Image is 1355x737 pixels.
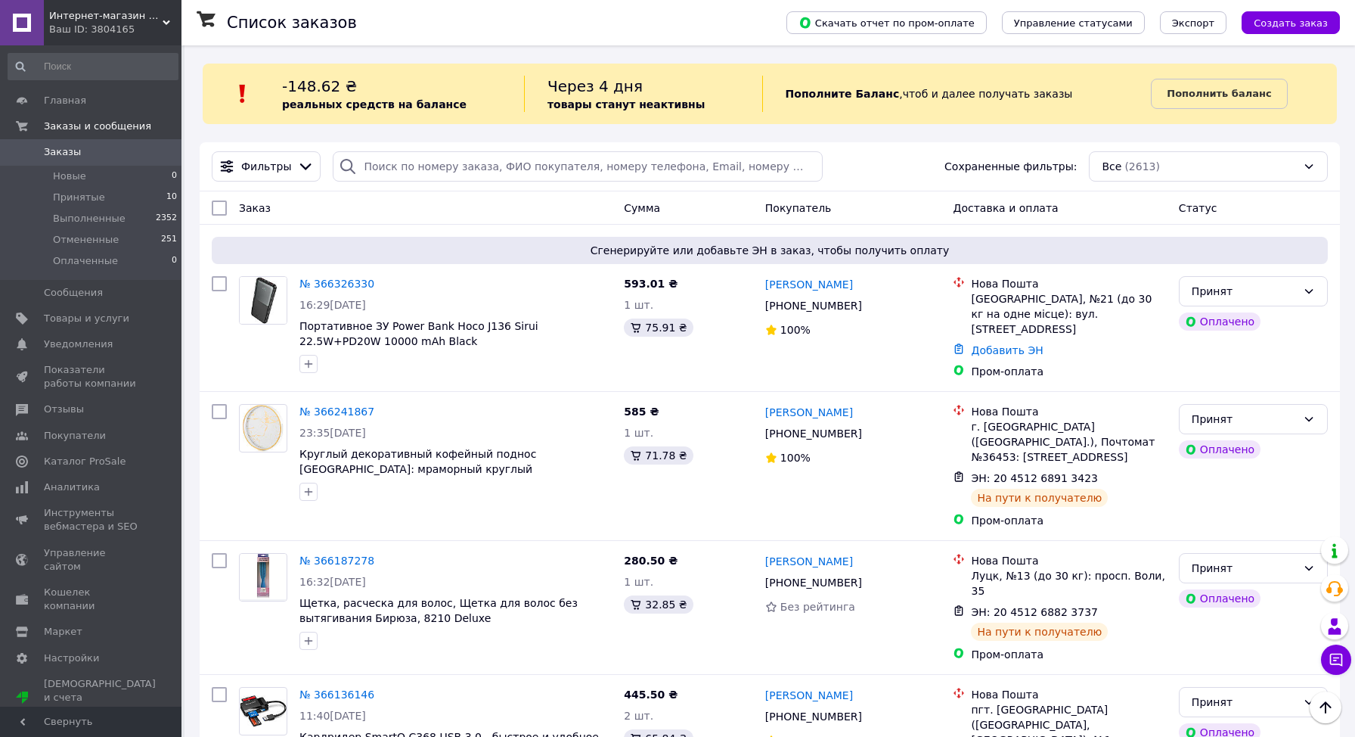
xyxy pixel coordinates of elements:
[765,711,862,723] span: [PHONE_NUMBER]
[299,299,366,311] span: 16:29[DATE]
[44,651,99,665] span: Настройки
[240,695,287,727] img: Фото товару
[44,586,140,613] span: Кошелек компании
[172,169,177,183] span: 0
[765,428,862,440] span: [PHONE_NUMBER]
[971,647,1166,662] div: Пром-оплата
[624,576,653,588] span: 1 шт.
[44,145,81,159] span: Заказы
[1254,17,1328,29] span: Создать заказ
[218,243,1322,258] span: Сгенерируйте или добавьте ЭН в заказ, чтобы получить оплату
[765,277,853,292] a: [PERSON_NAME]
[8,53,178,80] input: Поиск
[282,77,357,95] span: -148.62 ₴
[44,312,129,325] span: Товары и услуги
[624,299,653,311] span: 1 шт.
[1160,11,1226,34] button: Экспорт
[765,688,853,703] a: [PERSON_NAME]
[299,320,538,347] a: Портативное ЗУ Power Bank Hoco J136 Sirui 22.5W+PD20W 10000 mAh Black
[624,710,653,722] span: 2 шт.
[239,404,287,452] a: Фото товару
[1014,17,1133,29] span: Управление статусами
[44,625,82,639] span: Маркет
[971,568,1166,599] div: Луцк, №13 (до 30 кг): просп. Воли, 35
[798,16,975,30] span: Скачать отчет по пром-оплате
[44,546,140,574] span: Управление сайтом
[762,76,1152,112] div: , чтоб и далее получать заказы
[624,446,693,465] div: 71.78 ₴
[1310,692,1341,723] button: Наверх
[624,278,677,290] span: 593.01 ₴
[299,555,374,567] a: № 366187278
[971,623,1108,641] div: На пути к получателю
[161,233,177,247] span: 251
[1192,694,1297,711] div: Принят
[44,455,126,468] span: Каталог ProSale
[243,405,284,452] img: Фото товару
[53,169,86,183] span: Новые
[299,689,374,701] a: № 366136146
[44,363,140,390] span: Показатели работы компании
[44,506,140,533] span: Инструменты вебмастера и SEO
[1124,160,1160,173] span: (2613)
[172,254,177,268] span: 0
[1242,11,1340,34] button: Создать заказ
[624,555,677,567] span: 280.50 ₴
[299,710,366,722] span: 11:40[DATE]
[1192,411,1297,428] div: Принят
[166,191,177,204] span: 10
[44,94,86,107] span: Главная
[1179,440,1260,459] div: Оплачено
[953,202,1058,214] span: Доставка и оплата
[1192,560,1297,577] div: Принят
[765,202,832,214] span: Покупатель
[971,489,1108,507] div: На пути к получателю
[765,577,862,589] span: [PHONE_NUMBER]
[239,202,271,214] span: Заказ
[624,596,693,614] div: 32.85 ₴
[624,406,659,418] span: 585 ₴
[786,11,987,34] button: Скачать отчет по пром-оплате
[44,677,156,719] span: [DEMOGRAPHIC_DATA] и счета
[44,286,103,300] span: Сообщения
[241,159,291,174] span: Фильтры
[1226,16,1340,28] a: Создать заказ
[53,191,105,204] span: Принятые
[333,151,822,182] input: Поиск по номеру заказа, ФИО покупателя, номеру телефона, Email, номеру накладной
[299,597,578,624] a: Щетка, расческа для волос, Щетка для волос без вытягивания Бирюза, 8210 Deluxe
[624,202,660,214] span: Сумма
[780,601,855,613] span: Без рейтинга
[1179,589,1260,608] div: Оплачено
[299,576,366,588] span: 16:32[DATE]
[971,513,1166,528] div: Пром-оплата
[971,364,1166,379] div: Пром-оплата
[971,419,1166,465] div: г. [GEOGRAPHIC_DATA] ([GEOGRAPHIC_DATA].), Почтомат №36453: [STREET_ADDRESS]
[624,427,653,439] span: 1 шт.
[44,403,84,416] span: Отзывы
[156,212,177,225] span: 2352
[971,606,1098,618] span: ЭН: 20 4512 6882 3737
[624,319,693,337] div: 75.91 ₴
[1179,313,1260,331] div: Оплачено
[1167,88,1271,99] b: Пополнить баланс
[299,448,591,490] a: Круглый декоративный кофейный поднос [GEOGRAPHIC_DATA]: мраморный круглый сервировочный поднос с ...
[1102,159,1121,174] span: Все
[44,429,106,443] span: Покупатели
[53,233,119,247] span: Отмененные
[44,480,100,494] span: Аналитика
[282,98,467,110] b: реальных средств на балансе
[971,553,1166,568] div: Нова Пошта
[1172,17,1214,29] span: Экспорт
[231,82,254,105] img: :exclamation:
[240,277,287,324] img: Фото товару
[1321,645,1351,675] button: Чат с покупателем
[780,452,811,464] span: 100%
[780,324,811,336] span: 100%
[971,472,1098,484] span: ЭН: 20 4512 6891 3423
[227,14,357,32] h1: Список заказов
[299,406,374,418] a: № 366241867
[624,689,677,701] span: 445.50 ₴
